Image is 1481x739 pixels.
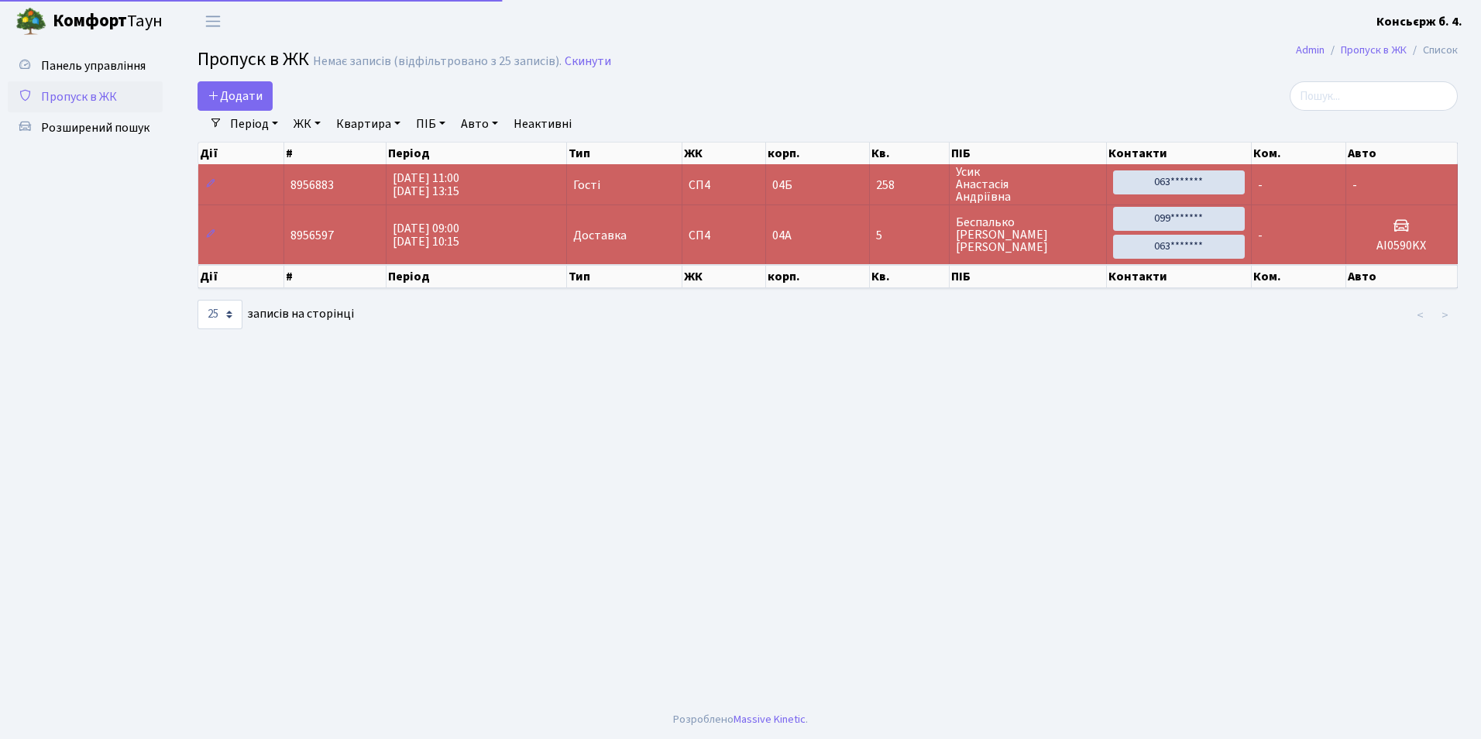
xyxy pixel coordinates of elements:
th: # [284,143,387,164]
a: Додати [198,81,273,111]
a: Неактивні [507,111,578,137]
th: Кв. [870,265,949,288]
span: 8956597 [290,227,334,244]
th: Авто [1346,265,1458,288]
div: Немає записів (відфільтровано з 25 записів). [313,54,562,69]
span: Пропуск в ЖК [41,88,117,105]
th: Тип [567,143,683,164]
th: ЖК [682,265,766,288]
th: Авто [1346,143,1458,164]
span: - [1352,177,1357,194]
img: logo.png [15,6,46,37]
label: записів на сторінці [198,300,354,329]
th: Контакти [1107,143,1252,164]
li: Список [1407,42,1458,59]
th: Кв. [870,143,949,164]
span: Таун [53,9,163,35]
th: Період [387,143,566,164]
span: Доставка [573,229,627,242]
b: Комфорт [53,9,127,33]
span: СП4 [689,229,759,242]
a: Консьєрж б. 4. [1376,12,1462,31]
span: [DATE] 09:00 [DATE] 10:15 [393,220,459,250]
a: Авто [455,111,504,137]
th: корп. [766,143,870,164]
th: корп. [766,265,870,288]
span: Розширений пошук [41,119,149,136]
span: Панель управління [41,57,146,74]
a: Admin [1296,42,1325,58]
a: Пропуск в ЖК [1341,42,1407,58]
span: - [1258,177,1263,194]
a: ЖК [287,111,327,137]
span: [DATE] 11:00 [DATE] 13:15 [393,170,459,200]
th: # [284,265,387,288]
nav: breadcrumb [1273,34,1481,67]
a: Скинути [565,54,611,69]
th: ПІБ [950,265,1107,288]
th: Ком. [1252,143,1346,164]
span: 04Б [772,177,792,194]
span: - [1258,227,1263,244]
span: Пропуск в ЖК [198,46,309,73]
span: СП4 [689,179,759,191]
a: Massive Kinetic [734,711,806,727]
a: Панель управління [8,50,163,81]
input: Пошук... [1290,81,1458,111]
span: 04А [772,227,792,244]
a: Період [224,111,284,137]
a: ПІБ [410,111,452,137]
th: Контакти [1107,265,1252,288]
th: Період [387,265,566,288]
span: Додати [208,88,263,105]
span: Усик Анастасія Андріївна [956,166,1100,203]
a: Квартира [330,111,407,137]
th: ПІБ [950,143,1107,164]
a: Пропуск в ЖК [8,81,163,112]
span: 258 [876,179,942,191]
th: ЖК [682,143,766,164]
div: Розроблено . [673,711,808,728]
th: Ком. [1252,265,1346,288]
b: Консьєрж б. 4. [1376,13,1462,30]
th: Дії [198,143,284,164]
button: Переключити навігацію [194,9,232,34]
th: Тип [567,265,683,288]
span: Гості [573,179,600,191]
a: Розширений пошук [8,112,163,143]
select: записів на сторінці [198,300,242,329]
span: 8956883 [290,177,334,194]
span: Беспалько [PERSON_NAME] [PERSON_NAME] [956,216,1100,253]
th: Дії [198,265,284,288]
span: 5 [876,229,942,242]
h5: AI0590KX [1352,239,1451,253]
